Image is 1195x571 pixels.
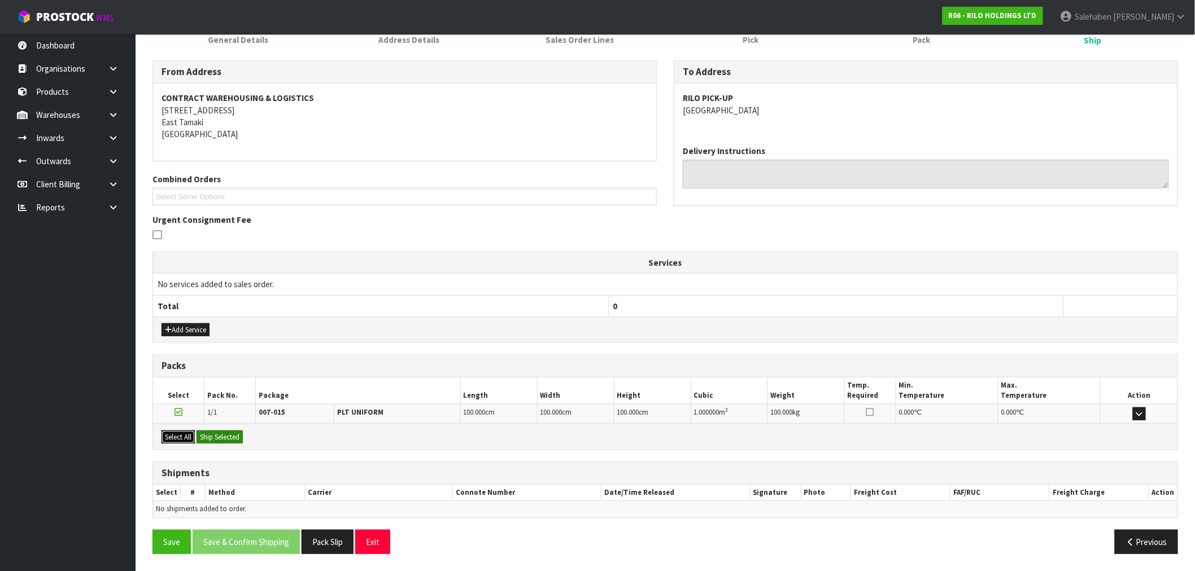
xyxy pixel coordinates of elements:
th: Freight Cost [851,485,950,501]
span: 1/1 [207,407,217,417]
td: kg [767,404,844,424]
th: Weight [767,377,844,404]
h3: Packs [162,361,1169,371]
th: Action [1149,485,1177,501]
th: Width [537,377,614,404]
label: Delivery Instructions [683,145,765,157]
span: Ship [152,52,1178,563]
td: No services added to sales order. [153,274,1177,295]
th: Photo [801,485,851,501]
th: # [181,485,206,501]
span: ProStock [36,10,94,24]
td: ℃ [896,404,998,424]
span: Address Details [378,34,439,46]
strong: CONTRACT WAREHOUSING & LOGISTICS [162,93,314,103]
strong: R06 - RILO HOLDINGS LTD [949,11,1037,20]
th: Height [614,377,691,404]
td: No shipments added to order. [153,501,1177,517]
th: Max. Temperature [998,377,1100,404]
span: 100.000 [540,407,562,417]
button: Previous [1115,530,1178,554]
span: Sales Order Lines [546,34,614,46]
th: Temp. Required [844,377,896,404]
span: General Details [208,34,268,46]
td: cm [537,404,614,424]
th: Connote Number [453,485,601,501]
td: m [691,404,767,424]
span: Salehaben [1075,11,1111,22]
span: 0.000 [899,407,914,417]
span: Pack [913,34,931,46]
button: Pack Slip [302,530,354,554]
th: Method [206,485,305,501]
span: 0.000 [1001,407,1017,417]
img: cube-alt.png [17,10,31,24]
button: Save [152,530,191,554]
button: Exit [355,530,390,554]
button: Save & Confirm Shipping [193,530,300,554]
span: Ship [1084,34,1101,46]
th: Action [1101,377,1177,404]
h3: To Address [683,67,1169,77]
label: Combined Orders [152,173,221,185]
th: Signature [750,485,801,501]
button: Add Service [162,323,210,337]
span: 100.000 [464,407,486,417]
th: FAF/RUC [950,485,1050,501]
address: [GEOGRAPHIC_DATA] [683,92,1169,116]
th: Freight Charge [1050,485,1149,501]
address: [STREET_ADDRESS] East Tamaki [GEOGRAPHIC_DATA] [162,92,648,140]
th: Carrier [305,485,453,501]
th: Total [153,295,608,317]
strong: PLT UNIFORM [337,407,383,417]
span: Pick [743,34,758,46]
strong: 007-015 [259,407,285,417]
td: cm [460,404,537,424]
sup: 3 [726,406,729,414]
h3: From Address [162,67,648,77]
td: cm [614,404,691,424]
th: Date/Time Released [601,485,750,501]
h3: Shipments [162,468,1169,478]
th: Cubic [691,377,767,404]
span: 100.000 [771,407,793,417]
th: Select [153,377,204,404]
td: ℃ [998,404,1100,424]
th: Min. Temperature [896,377,998,404]
th: Pack No. [204,377,256,404]
button: Select All [162,431,195,444]
span: 1.000000 [694,407,719,417]
label: Urgent Consignment Fee [152,214,251,226]
th: Package [255,377,460,404]
span: 0 [613,301,618,311]
th: Select [153,485,181,501]
span: [PERSON_NAME] [1113,11,1174,22]
th: Length [460,377,537,404]
button: Ship Selected [197,431,243,444]
th: Services [153,252,1177,274]
small: WMS [96,12,114,23]
span: 100.000 [617,407,639,417]
a: R06 - RILO HOLDINGS LTD [943,7,1043,25]
strong: RILO PICK-UP [683,93,733,103]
